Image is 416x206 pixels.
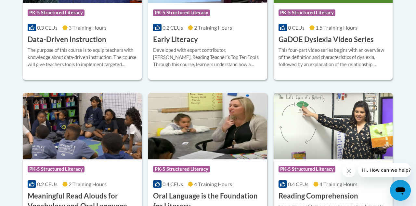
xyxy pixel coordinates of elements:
div: Developed with expert contributor, [PERSON_NAME], Reading Teacherʹs Top Ten Tools. Through this c... [153,47,262,68]
span: 1.5 Training Hours [316,24,357,31]
span: 4 Training Hours [319,181,357,187]
h3: GaDOE Dyslexia Video Series [279,35,374,45]
div: The purpose of this course is to equip teachers with knowledge about data-driven instruction. The... [28,47,137,68]
span: 0 CEUs [288,24,305,31]
span: PK-5 Structured Literacy [279,9,335,16]
h3: Reading Comprehension [279,191,358,201]
div: This four-part video series begins with an overview of the definition and characteristics of dysl... [279,47,388,68]
img: Course Logo [23,93,142,159]
span: 2 Training Hours [194,24,232,31]
h3: Data-Driven Instruction [28,35,106,45]
span: PK-5 Structured Literacy [153,166,210,172]
h3: Early Literacy [153,35,198,45]
iframe: Button to launch messaging window [390,180,411,201]
span: 2 Training Hours [69,181,107,187]
span: 0.4 CEUs [162,181,183,187]
img: Course Logo [274,93,393,159]
span: 4 Training Hours [194,181,232,187]
span: 0.2 CEUs [37,181,58,187]
span: 0.3 CEUs [37,24,58,31]
iframe: Close message [343,164,356,177]
span: PK-5 Structured Literacy [279,166,335,172]
span: 0.4 CEUs [288,181,308,187]
span: 0.2 CEUs [162,24,183,31]
span: PK-5 Structured Literacy [153,9,210,16]
span: PK-5 Structured Literacy [28,9,84,16]
span: PK-5 Structured Literacy [28,166,84,172]
span: 3 Training Hours [69,24,107,31]
iframe: Message from company [358,163,411,177]
img: Course Logo [148,93,267,159]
